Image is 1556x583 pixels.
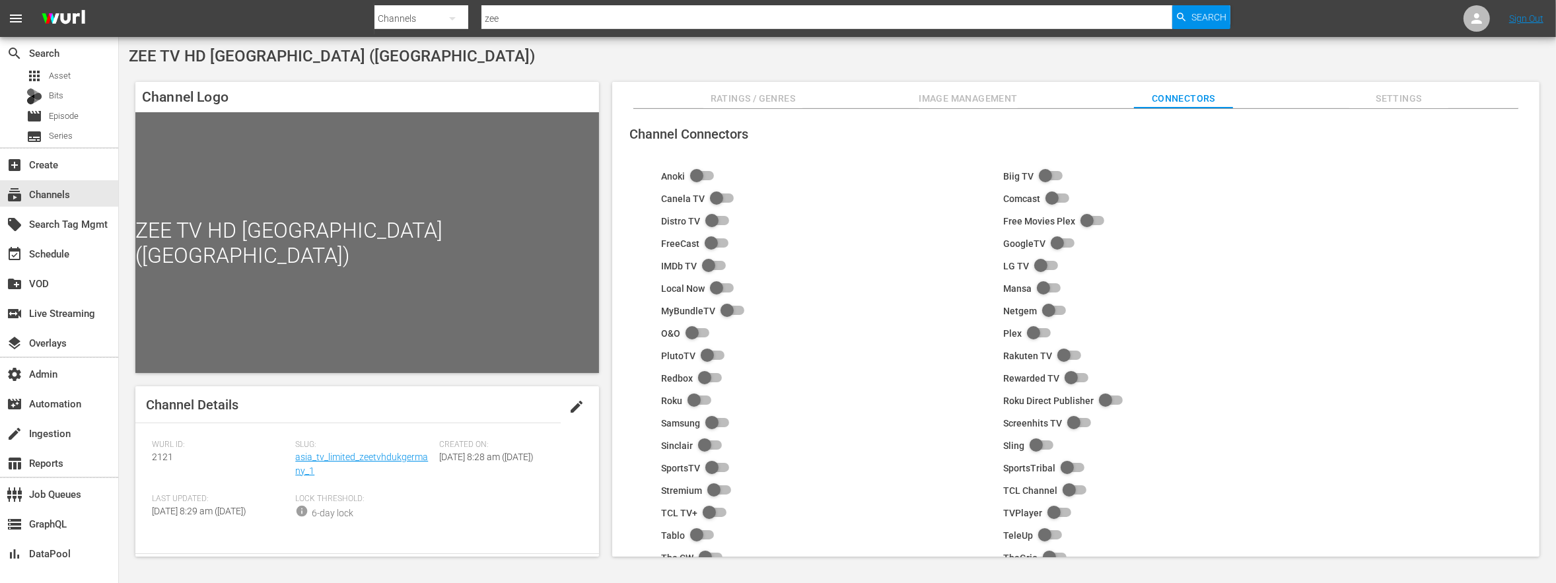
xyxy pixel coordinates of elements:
div: ZEE TV HD [GEOGRAPHIC_DATA] ([GEOGRAPHIC_DATA]) [135,112,599,373]
span: Connectors [1134,90,1233,107]
div: Sinclair [661,440,693,451]
span: menu [8,11,24,26]
span: 2121 [152,452,173,462]
span: Reports [7,456,22,471]
span: Lock Threshold: [295,494,432,504]
div: SportsTV [661,463,700,473]
div: O&O [661,328,680,339]
div: GoogleTV [1003,238,1045,249]
span: Channels [7,187,22,203]
span: [DATE] 8:28 am ([DATE]) [439,452,534,462]
span: ZEE TV HD [GEOGRAPHIC_DATA] ([GEOGRAPHIC_DATA]) [129,47,535,65]
div: Screenhits TV [1003,418,1062,429]
div: Distro TV [661,216,700,226]
span: Wurl ID: [152,440,289,450]
div: Anoki [661,171,685,182]
div: TCL Channel [1003,485,1057,496]
span: Settings [1349,90,1448,107]
div: Local Now [661,283,705,294]
h4: Channel Logo [135,82,599,112]
div: Redbox [661,373,693,384]
span: GraphQL [7,516,22,532]
span: edit [569,399,584,415]
span: Episode [49,110,79,123]
span: Search [7,46,22,61]
span: Series [49,129,73,143]
span: VOD [7,276,22,292]
span: Live Streaming [7,306,22,322]
div: LG TV [1003,261,1029,271]
a: Sign Out [1509,13,1543,24]
a: asia_tv_limited_zeetvhdukgermany_1 [295,452,428,476]
span: Last Updated: [152,494,289,504]
span: Image Management [919,90,1018,107]
span: Search [1191,5,1226,29]
span: DataPool [7,546,22,562]
div: Tablo [661,530,685,541]
span: Search Tag Mgmt [7,217,22,232]
button: edit [561,391,592,423]
span: Admin [7,366,22,382]
span: Bits [49,89,63,102]
div: MyBundleTV [661,306,715,316]
div: The CW [661,553,693,563]
span: Created On: [439,440,576,450]
div: SportsTribal [1003,463,1055,473]
div: Rewarded TV [1003,373,1059,384]
img: ans4CAIJ8jUAAAAAAAAAAAAAAAAAAAAAAAAgQb4GAAAAAAAAAAAAAAAAAAAAAAAAJMjXAAAAAAAAAAAAAAAAAAAAAAAAgAT5G... [32,3,95,34]
div: Mansa [1003,283,1032,294]
div: Biig TV [1003,171,1034,182]
div: Bits [26,88,42,104]
div: Comcast [1003,193,1040,204]
div: TVPlayer [1003,508,1042,518]
span: Asset [49,69,71,83]
span: Ingestion [7,426,22,442]
span: Channel Connectors [629,126,748,142]
span: Slug: [295,440,432,450]
div: PlutoTV [661,351,695,361]
div: Roku Direct Publisher [1003,395,1094,406]
button: Search [1172,5,1230,29]
div: TCL TV+ [661,508,697,518]
div: Samsung [661,418,700,429]
div: Stremium [661,485,702,496]
div: Sling [1003,440,1024,451]
div: Rakuten TV [1003,351,1052,361]
span: Asset [26,68,42,84]
div: TheGrio [1003,553,1038,563]
span: Series [26,129,42,145]
span: Overlays [7,335,22,351]
div: Netgem [1003,306,1037,316]
span: Automation [7,396,22,412]
div: Plex [1003,328,1022,339]
span: [DATE] 8:29 am ([DATE]) [152,506,246,516]
span: Create [7,157,22,173]
span: Schedule [7,246,22,262]
div: IMDb TV [661,261,697,271]
div: Canela TV [661,193,705,204]
span: info [295,504,308,518]
span: Channel Details [146,397,238,413]
div: TeleUp [1003,530,1033,541]
div: Roku [661,395,682,406]
span: Episode [26,108,42,124]
span: Job Queues [7,487,22,502]
span: Ratings / Genres [703,90,802,107]
div: 6-day lock [312,506,353,520]
div: FreeCast [661,238,699,249]
div: Free Movies Plex [1003,216,1075,226]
